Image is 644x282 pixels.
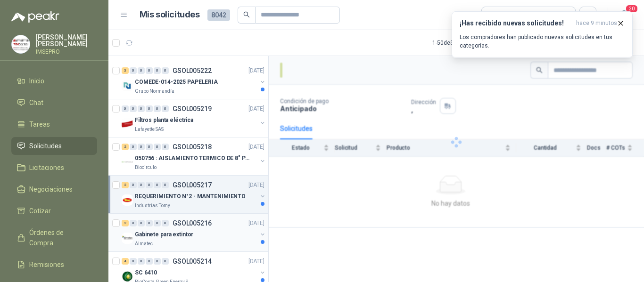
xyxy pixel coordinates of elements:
[122,67,129,74] div: 3
[135,78,218,87] p: COMEDE-014-2025 PAPELERIA
[122,105,129,112] div: 0
[29,76,44,86] span: Inicio
[162,220,169,226] div: 0
[36,49,97,55] p: IMSEPRO
[29,184,73,194] span: Negociaciones
[162,258,169,265] div: 0
[146,144,153,150] div: 0
[154,144,161,150] div: 0
[162,144,169,150] div: 0
[576,19,617,27] span: hace 9 minutos
[130,220,137,226] div: 0
[29,97,43,108] span: Chat
[29,162,64,173] span: Licitaciones
[135,202,170,209] p: Industrias Tomy
[173,105,212,112] p: GSOL005219
[173,258,212,265] p: GSOL005214
[122,220,129,226] div: 2
[248,219,264,228] p: [DATE]
[146,220,153,226] div: 0
[122,271,133,282] img: Company Logo
[154,258,161,265] div: 0
[146,67,153,74] div: 0
[138,258,145,265] div: 0
[243,11,250,18] span: search
[29,141,62,151] span: Solicitudes
[460,19,572,27] h3: ¡Has recibido nuevas solicitudes!
[138,144,145,150] div: 0
[122,194,133,206] img: Company Logo
[248,257,264,266] p: [DATE]
[122,156,133,168] img: Company Logo
[11,115,97,133] a: Tareas
[154,220,161,226] div: 0
[154,67,161,74] div: 0
[135,230,193,239] p: Gabinete para extintor
[248,143,264,152] p: [DATE]
[11,94,97,112] a: Chat
[138,220,145,226] div: 0
[135,164,157,171] p: Biocirculo
[11,202,97,220] a: Cotizar
[248,66,264,75] p: [DATE]
[248,105,264,113] p: [DATE]
[135,268,157,277] p: SC 6410
[452,11,633,58] button: ¡Has recibido nuevas solicitudes!hace 9 minutos Los compradores han publicado nuevas solicitudes ...
[122,103,266,133] a: 0 0 0 0 0 0 GSOL005219[DATE] Company LogoFiltros planta eléctricaLafayette SAS
[36,34,97,47] p: [PERSON_NAME] [PERSON_NAME]
[122,179,266,209] a: 2 0 0 0 0 0 GSOL005217[DATE] Company LogoREQUERIMIENTO N°2 - MANTENIMIENTOIndustrias Tomy
[207,9,230,21] span: 8042
[173,67,212,74] p: GSOL005222
[154,105,161,112] div: 0
[135,240,153,248] p: Almatec
[135,126,164,133] p: Lafayette SAS
[122,258,129,265] div: 4
[11,137,97,155] a: Solicitudes
[122,144,129,150] div: 2
[122,141,266,171] a: 2 0 0 0 0 0 GSOL005218[DATE] Company Logo050756 : AISLAMIENTO TERMICO DE 8" PARA TUBERIABiocirculo
[173,144,212,150] p: GSOL005218
[130,144,137,150] div: 0
[135,192,246,201] p: REQUERIMIENTO N°2 - MANTENIMIENTO
[29,119,50,129] span: Tareas
[173,220,212,226] p: GSOL005216
[130,258,137,265] div: 0
[11,224,97,252] a: Órdenes de Compra
[616,7,633,24] button: 20
[29,259,64,270] span: Remisiones
[146,258,153,265] div: 0
[130,67,137,74] div: 0
[162,182,169,188] div: 0
[140,8,200,22] h1: Mis solicitudes
[135,116,193,125] p: Filtros planta eléctrica
[487,10,507,20] div: Todas
[122,182,129,188] div: 2
[11,180,97,198] a: Negociaciones
[138,182,145,188] div: 0
[162,67,169,74] div: 0
[122,118,133,129] img: Company Logo
[138,67,145,74] div: 0
[11,72,97,90] a: Inicio
[11,256,97,274] a: Remisiones
[162,105,169,112] div: 0
[135,154,252,163] p: 050756 : AISLAMIENTO TERMICO DE 8" PARA TUBERIA
[11,11,59,23] img: Logo peakr
[625,4,638,13] span: 20
[130,105,137,112] div: 0
[138,105,145,112] div: 0
[146,182,153,188] div: 0
[135,88,174,95] p: Grupo Normandía
[29,206,51,216] span: Cotizar
[248,181,264,190] p: [DATE]
[11,159,97,177] a: Licitaciones
[130,182,137,188] div: 0
[122,233,133,244] img: Company Logo
[173,182,212,188] p: GSOL005217
[154,182,161,188] div: 0
[29,227,88,248] span: Órdenes de Compra
[122,218,266,248] a: 2 0 0 0 0 0 GSOL005216[DATE] Company LogoGabinete para extintorAlmatec
[122,80,133,91] img: Company Logo
[146,105,153,112] div: 0
[460,33,625,50] p: Los compradores han publicado nuevas solicitudes en tus categorías.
